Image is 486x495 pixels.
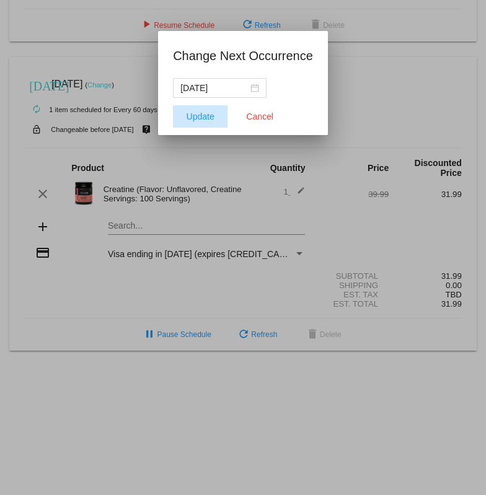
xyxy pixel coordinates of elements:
input: Select date [180,81,248,95]
h1: Change Next Occurrence [173,46,313,66]
span: Update [187,112,214,121]
button: Update [173,105,228,128]
button: Close dialog [232,105,287,128]
span: Cancel [246,112,273,121]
